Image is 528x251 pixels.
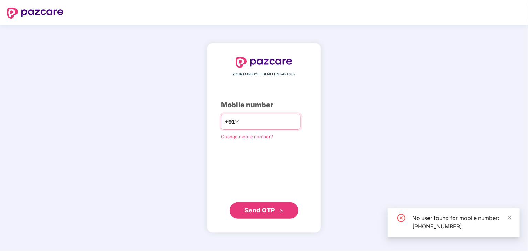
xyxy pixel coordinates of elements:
span: close-circle [397,214,405,222]
span: Send OTP [244,207,275,214]
img: logo [236,57,292,68]
button: Send OTPdouble-right [230,202,298,219]
a: Change mobile number? [221,134,273,139]
span: down [235,120,239,124]
img: logo [7,8,63,19]
div: Mobile number [221,100,307,110]
span: double-right [279,209,284,213]
span: YOUR EMPLOYEE BENEFITS PARTNER [233,72,296,77]
div: No user found for mobile number: [PHONE_NUMBER] [412,214,511,230]
span: close [507,215,512,220]
span: +91 [225,118,235,126]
